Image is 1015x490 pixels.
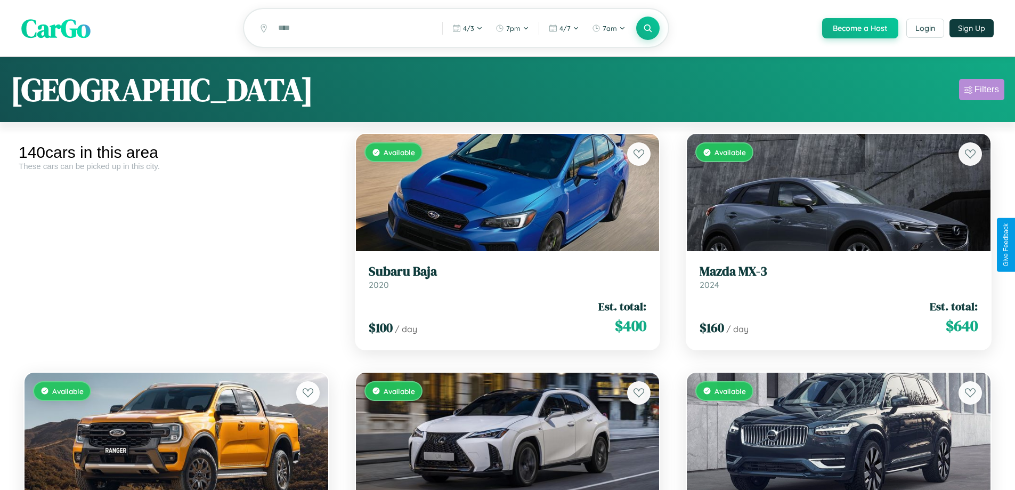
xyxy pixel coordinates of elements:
a: Mazda MX-32024 [700,264,978,290]
button: Filters [959,79,1004,100]
span: $ 640 [946,315,978,336]
button: Sign Up [949,19,994,37]
button: Login [906,19,944,38]
span: Available [714,387,746,396]
button: 4/7 [543,20,584,37]
h3: Mazda MX-3 [700,264,978,279]
h1: [GEOGRAPHIC_DATA] [11,68,313,111]
span: Available [714,148,746,157]
span: 7am [603,24,617,33]
span: 2020 [369,279,389,290]
span: 4 / 3 [463,24,474,33]
a: Subaru Baja2020 [369,264,647,290]
span: Est. total: [930,299,978,314]
button: Become a Host [822,18,898,38]
div: Filters [975,84,999,95]
span: $ 160 [700,319,724,336]
span: Available [384,148,415,157]
div: Give Feedback [1002,223,1010,267]
button: 7am [587,20,631,37]
span: Available [52,387,84,396]
div: These cars can be picked up in this city. [19,162,334,171]
h3: Subaru Baja [369,264,647,279]
div: 140 cars in this area [19,143,334,162]
span: $ 400 [615,315,646,336]
span: / day [726,324,749,334]
span: $ 100 [369,319,393,336]
span: 2024 [700,279,719,290]
span: Available [384,387,415,396]
span: 7pm [506,24,521,33]
span: / day [395,324,417,334]
span: CarGo [21,11,91,46]
button: 7pm [490,20,534,37]
button: 4/3 [447,20,488,37]
span: Est. total: [598,299,646,314]
span: 4 / 7 [559,24,571,33]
